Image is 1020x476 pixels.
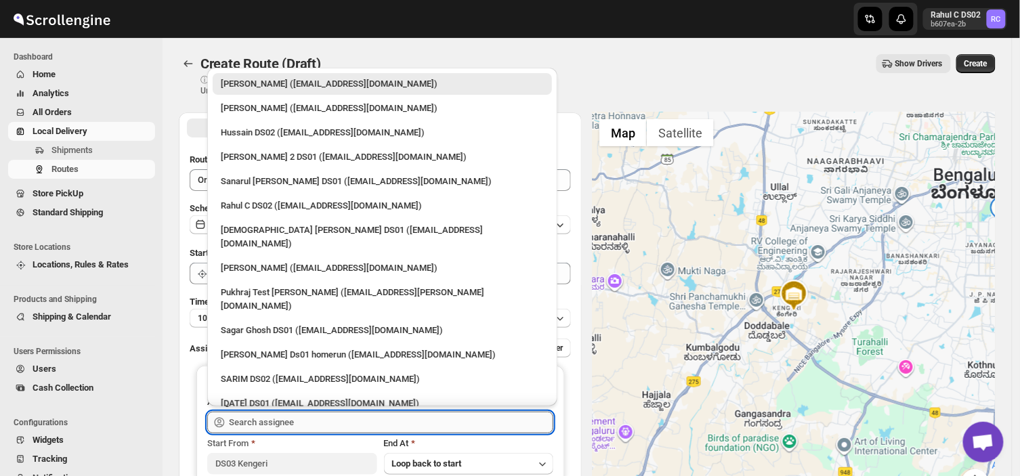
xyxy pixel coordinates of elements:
[33,69,56,79] span: Home
[207,192,557,217] li: Rahul C DS02 (rahul.chopra@home-run.co)
[207,217,557,255] li: Islam Laskar DS01 (vixib74172@ikowat.com)
[200,74,414,96] p: ⓘ Shipments can also be added from Shipments menu Unrouted tab
[33,383,93,393] span: Cash Collection
[207,366,557,390] li: SARIM DS02 (xititor414@owlny.com)
[876,54,951,73] button: Show Drivers
[931,20,981,28] p: b607ea-2b
[207,144,557,168] li: Ali Husain 2 DS01 (petec71113@advitize.com)
[11,2,112,36] img: ScrollEngine
[207,168,557,192] li: Sanarul Haque DS01 (fefifag638@adosnan.com)
[963,422,1004,462] a: Open chat
[14,417,156,428] span: Configurations
[221,223,544,251] div: [DEMOGRAPHIC_DATA] [PERSON_NAME] DS01 ([EMAIL_ADDRESS][DOMAIN_NAME])
[221,348,544,362] div: [PERSON_NAME] Ds01 homerun ([EMAIL_ADDRESS][DOMAIN_NAME])
[647,119,714,146] button: Show satellite imagery
[14,242,156,253] span: Store Locations
[200,56,321,72] span: Create Route (Draft)
[221,150,544,164] div: [PERSON_NAME] 2 DS01 ([EMAIL_ADDRESS][DOMAIN_NAME])
[384,437,553,450] div: End At
[190,154,237,165] span: Route Name
[207,317,557,341] li: Sagar Ghosh DS01 (loneyoj483@downlor.com)
[8,160,155,179] button: Routes
[923,8,1007,30] button: User menu
[8,84,155,103] button: Analytics
[190,343,226,353] span: Assign to
[14,51,156,62] span: Dashboard
[190,309,571,328] button: 10 minutes
[8,307,155,326] button: Shipping & Calendar
[221,175,544,188] div: Sanarul [PERSON_NAME] DS01 ([EMAIL_ADDRESS][DOMAIN_NAME])
[8,141,155,160] button: Shipments
[33,188,83,198] span: Store PickUp
[221,372,544,386] div: SARIM DS02 ([EMAIL_ADDRESS][DOMAIN_NAME])
[8,255,155,274] button: Locations, Rules & Rates
[8,431,155,450] button: Widgets
[207,438,249,448] span: Start From
[8,360,155,378] button: Users
[8,65,155,84] button: Home
[33,311,111,322] span: Shipping & Calendar
[207,390,557,414] li: Raja DS01 (gasecig398@owlny.com)
[384,453,553,475] button: Loop back to start
[599,119,647,146] button: Show street map
[33,364,56,374] span: Users
[229,412,553,433] input: Search assignee
[190,215,571,234] button: [DATE]|[DATE]
[931,9,981,20] p: Rahul C DS02
[992,15,1001,24] text: RC
[392,458,462,469] span: Loop back to start
[207,255,557,279] li: Vikas Rathod (lolegiy458@nalwan.com)
[51,145,93,155] span: Shipments
[190,203,244,213] span: Scheduled for
[14,346,156,357] span: Users Permissions
[988,196,1015,223] div: 1
[221,126,544,139] div: Hussain DS02 ([EMAIL_ADDRESS][DOMAIN_NAME])
[221,397,544,410] div: [DATE] DS01 ([EMAIL_ADDRESS][DOMAIN_NAME])
[964,58,987,69] span: Create
[33,435,64,445] span: Widgets
[51,164,79,174] span: Routes
[8,103,155,122] button: All Orders
[14,294,156,305] span: Products and Shipping
[33,107,72,117] span: All Orders
[221,286,544,313] div: Pukhraj Test [PERSON_NAME] ([EMAIL_ADDRESS][PERSON_NAME][DOMAIN_NAME])
[207,73,557,95] li: Rahul Chopra (pukhraj@home-run.co)
[33,259,129,269] span: Locations, Rules & Rates
[207,95,557,119] li: Mujakkir Benguli (voweh79617@daypey.com)
[8,378,155,397] button: Cash Collection
[179,54,198,73] button: Routes
[207,279,557,317] li: Pukhraj Test Grewal (lesogip197@pariag.com)
[221,102,544,115] div: [PERSON_NAME] ([EMAIL_ADDRESS][DOMAIN_NAME])
[187,118,379,137] button: All Route Options
[207,119,557,144] li: Hussain DS02 (jarav60351@abatido.com)
[987,9,1006,28] span: Rahul C DS02
[198,313,238,324] span: 10 minutes
[221,77,544,91] div: [PERSON_NAME] ([EMAIL_ADDRESS][DOMAIN_NAME])
[956,54,996,73] button: Create
[33,454,67,464] span: Tracking
[221,199,544,213] div: Rahul C DS02 ([EMAIL_ADDRESS][DOMAIN_NAME])
[33,126,87,136] span: Local Delivery
[221,261,544,275] div: [PERSON_NAME] ([EMAIL_ADDRESS][DOMAIN_NAME])
[221,324,544,337] div: Sagar Ghosh DS01 ([EMAIL_ADDRESS][DOMAIN_NAME])
[207,341,557,366] li: Sourav Ds01 homerun (bamij29633@eluxeer.com)
[8,450,155,469] button: Tracking
[190,169,571,191] input: Eg: Bengaluru Route
[190,248,297,258] span: Start Location (Warehouse)
[895,58,943,69] span: Show Drivers
[33,88,69,98] span: Analytics
[33,207,103,217] span: Standard Shipping
[190,297,245,307] span: Time Per Stop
